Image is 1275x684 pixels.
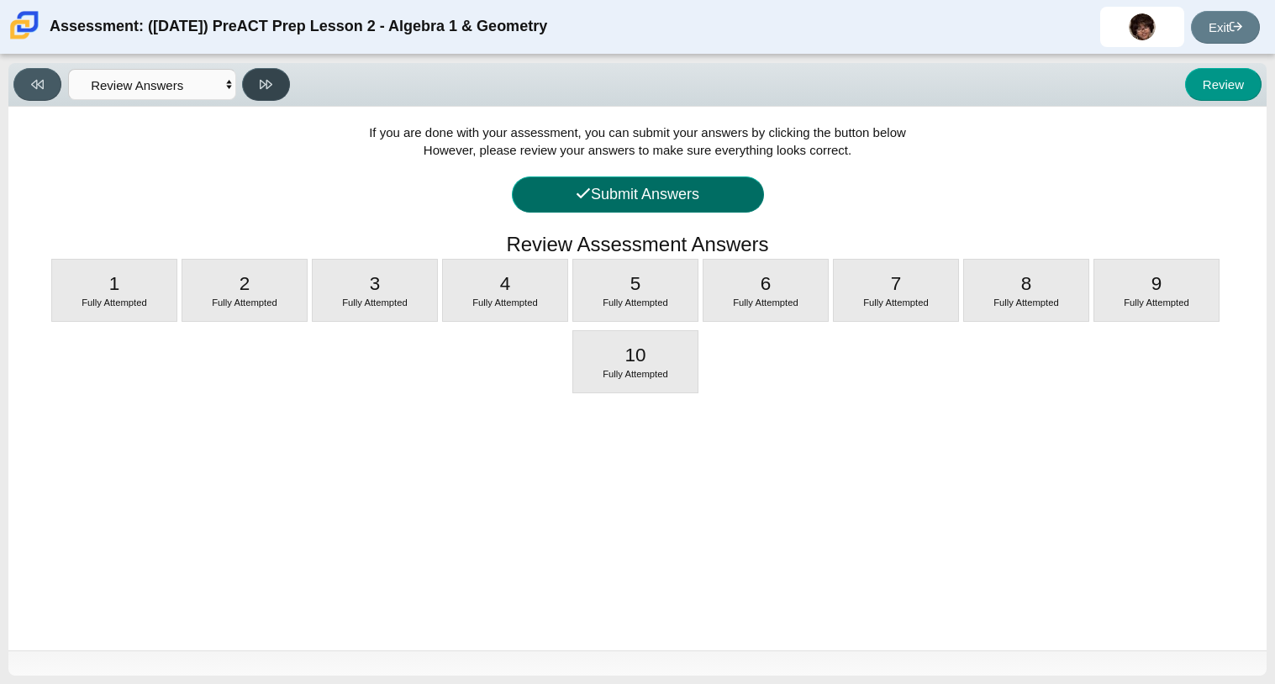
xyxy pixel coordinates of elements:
[212,297,277,308] span: Fully Attempted
[603,369,668,379] span: Fully Attempted
[7,8,42,43] img: Carmen School of Science & Technology
[342,297,408,308] span: Fully Attempted
[1124,297,1189,308] span: Fully Attempted
[1021,273,1032,294] span: 8
[624,345,645,366] span: 10
[472,297,538,308] span: Fully Attempted
[603,297,668,308] span: Fully Attempted
[50,7,547,47] div: Assessment: ([DATE]) PreACT Prep Lesson 2 - Algebra 1 & Geometry
[500,273,511,294] span: 4
[82,297,147,308] span: Fully Attempted
[1151,273,1162,294] span: 9
[761,273,772,294] span: 6
[1185,68,1262,101] button: Review
[506,230,768,259] h1: Review Assessment Answers
[109,273,120,294] span: 1
[1129,13,1156,40] img: tavarion.mcduffy.0WEI0j
[863,297,929,308] span: Fully Attempted
[630,273,641,294] span: 5
[370,273,381,294] span: 3
[891,273,902,294] span: 7
[240,273,250,294] span: 2
[1191,11,1260,44] a: Exit
[7,31,42,45] a: Carmen School of Science & Technology
[369,125,906,157] span: If you are done with your assessment, you can submit your answers by clicking the button below Ho...
[993,297,1059,308] span: Fully Attempted
[733,297,798,308] span: Fully Attempted
[512,176,764,213] button: Submit Answers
